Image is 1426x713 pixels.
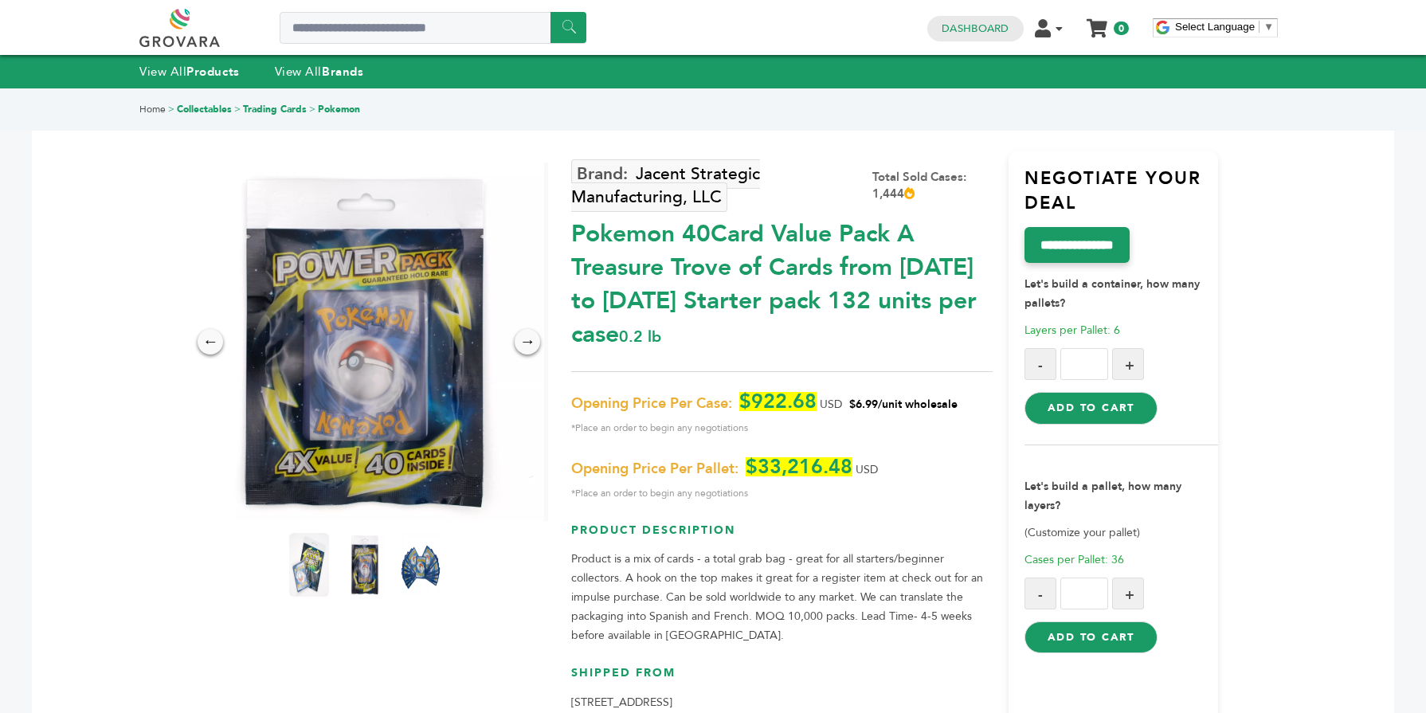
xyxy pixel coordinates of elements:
[746,457,852,476] span: $33,216.48
[515,329,540,355] div: →
[280,12,586,44] input: Search a product or brand...
[1259,21,1260,33] span: ​
[1024,348,1056,380] button: -
[243,103,307,116] a: Trading Cards
[401,533,441,597] img: Pokemon 40-Card Value Pack – A Treasure Trove of Cards from 1996 to 2024 - Starter pack! 132 unit...
[1112,578,1144,609] button: +
[571,394,732,413] span: Opening Price Per Case:
[345,533,385,597] img: Pokemon 40-Card Value Pack – A Treasure Trove of Cards from 1996 to 2024 - Starter pack! 132 unit...
[571,523,992,550] h3: Product Description
[1263,21,1274,33] span: ▼
[571,210,992,351] div: Pokemon 40Card Value Pack A Treasure Trove of Cards from [DATE] to [DATE] Starter pack 132 units ...
[856,462,878,477] span: USD
[820,397,842,412] span: USD
[318,103,360,116] a: Pokemon
[849,397,958,412] span: $6.99/unit wholesale
[322,64,363,80] strong: Brands
[942,22,1009,36] a: Dashboard
[571,159,760,212] a: Jacent Strategic Manufacturing, LLC
[186,163,544,521] img: Pokemon 40-Card Value Pack – A Treasure Trove of Cards from 1996 to 2024 - Starter pack! 132 unit...
[1024,276,1200,311] strong: Let's build a container, how many pallets?
[571,484,992,503] span: *Place an order to begin any negotiations
[168,103,174,116] span: >
[1024,392,1158,424] button: Add to Cart
[571,665,992,693] h3: Shipped From
[1024,523,1219,543] p: (Customize your pallet)
[1114,22,1129,35] span: 0
[1175,21,1274,33] a: Select Language​
[1024,479,1181,513] strong: Let's build a pallet, how many layers?
[1024,578,1056,609] button: -
[139,64,240,80] a: View AllProducts
[309,103,315,116] span: >
[1175,21,1255,33] span: Select Language
[186,64,239,80] strong: Products
[619,326,661,347] span: 0.2 lb
[1024,552,1124,567] span: Cases per Pallet: 36
[739,392,817,411] span: $922.68
[1112,348,1144,380] button: +
[1024,323,1120,338] span: Layers per Pallet: 6
[289,533,329,597] img: Pokemon 40-Card Value Pack – A Treasure Trove of Cards from 1996 to 2024 - Starter pack! 132 unit...
[571,460,738,479] span: Opening Price Per Pallet:
[1024,166,1219,228] h3: Negotiate Your Deal
[139,103,166,116] a: Home
[234,103,241,116] span: >
[198,329,223,355] div: ←
[571,550,992,645] p: Product is a mix of cards - a total grab bag - great for all starters/beginner collectors. A hook...
[872,169,993,202] div: Total Sold Cases: 1,444
[177,103,232,116] a: Collectables
[275,64,364,80] a: View AllBrands
[571,418,992,437] span: *Place an order to begin any negotiations
[1088,14,1107,31] a: My Cart
[1024,621,1158,653] button: Add to Cart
